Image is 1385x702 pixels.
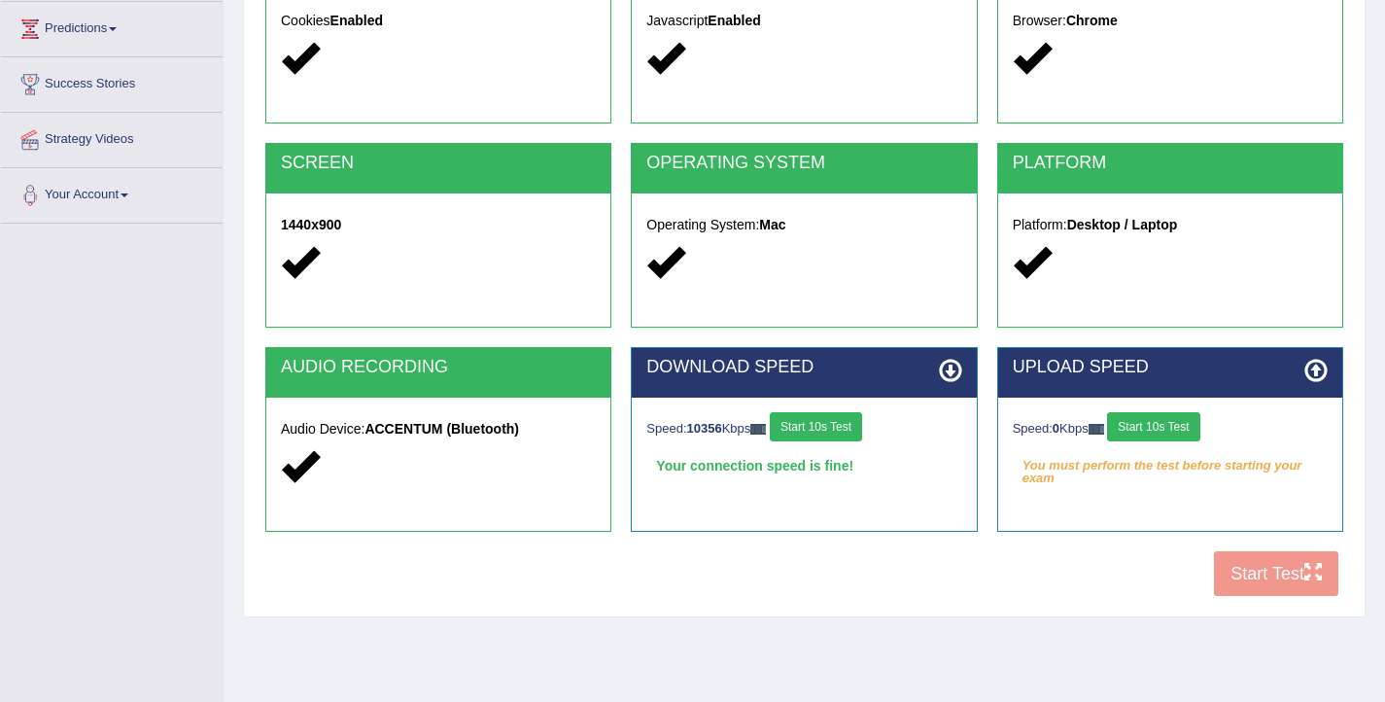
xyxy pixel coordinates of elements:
a: Predictions [1,2,223,51]
h2: SCREEN [281,154,596,173]
strong: Chrome [1066,13,1118,28]
h5: Browser: [1013,14,1328,28]
strong: ACCENTUM (Bluetooth) [364,421,519,437]
strong: 0 [1053,421,1059,436]
strong: 1440x900 [281,217,341,232]
img: ajax-loader-fb-connection.gif [750,424,766,435]
strong: Mac [759,217,785,232]
h2: DOWNLOAD SPEED [646,358,961,377]
h2: UPLOAD SPEED [1013,358,1328,377]
img: ajax-loader-fb-connection.gif [1089,424,1104,435]
a: Your Account [1,168,223,217]
h5: Platform: [1013,218,1328,232]
h2: OPERATING SYSTEM [646,154,961,173]
h5: Cookies [281,14,596,28]
h5: Operating System: [646,218,961,232]
strong: 10356 [687,421,722,436]
strong: Enabled [330,13,383,28]
strong: Desktop / Laptop [1067,217,1178,232]
div: Your connection speed is fine! [646,451,961,480]
a: Strategy Videos [1,113,223,161]
a: Success Stories [1,57,223,106]
em: You must perform the test before starting your exam [1013,451,1328,480]
h5: Audio Device: [281,422,596,437]
h5: Javascript [646,14,961,28]
div: Speed: Kbps [1013,412,1328,446]
div: Speed: Kbps [646,412,961,446]
h2: PLATFORM [1013,154,1328,173]
button: Start 10s Test [770,412,862,441]
button: Start 10s Test [1107,412,1199,441]
strong: Enabled [708,13,760,28]
h2: AUDIO RECORDING [281,358,596,377]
